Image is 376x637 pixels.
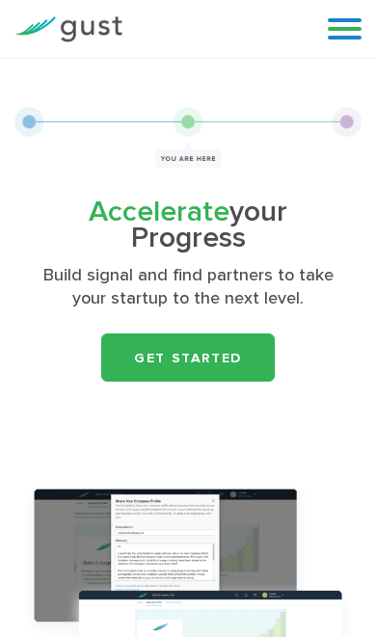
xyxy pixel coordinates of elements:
[39,264,337,310] p: Build signal and find partners to take your startup to the next level.
[14,16,122,42] img: Gust Logo
[101,333,275,382] a: Get Started
[89,195,229,228] span: Accelerate
[39,199,337,252] h1: your Progress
